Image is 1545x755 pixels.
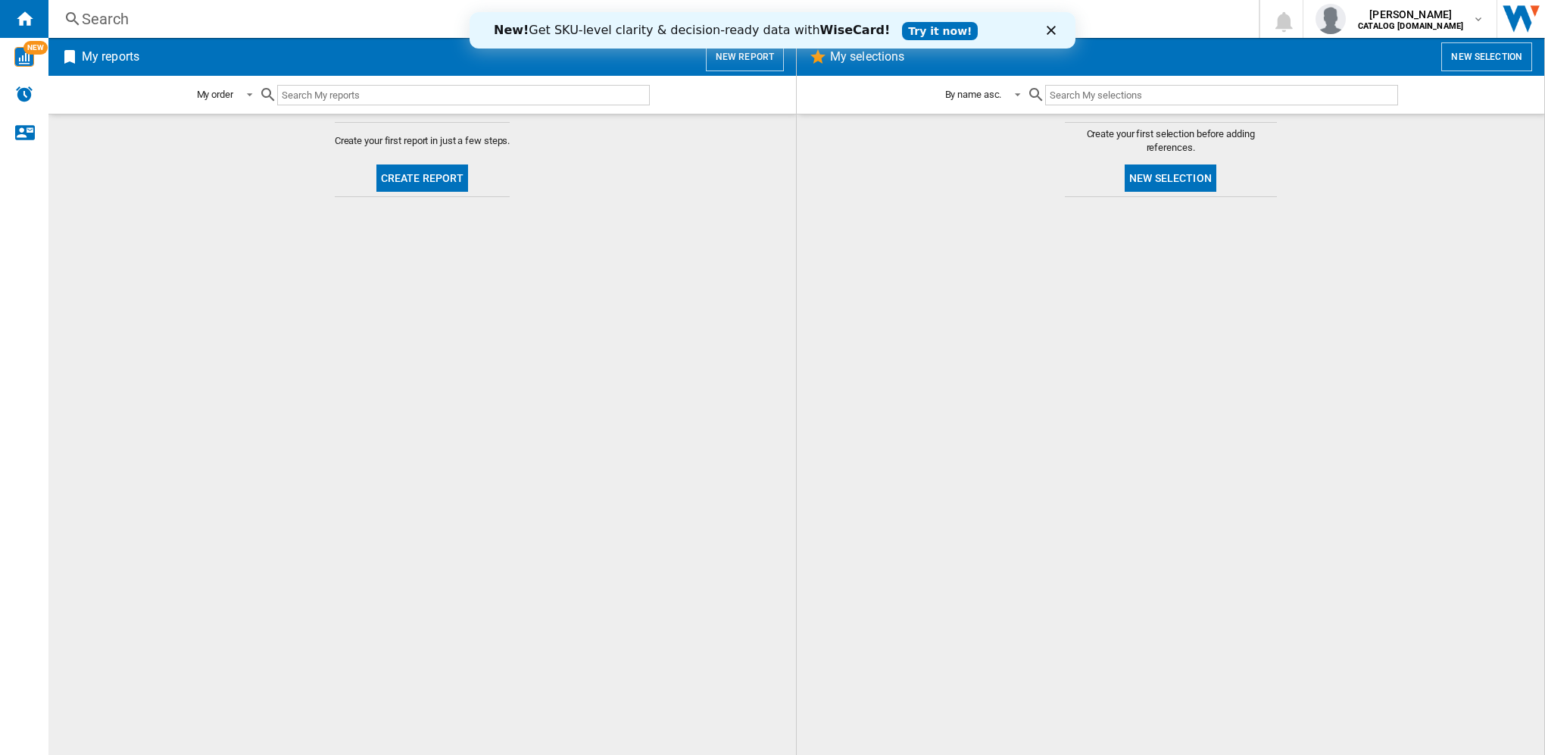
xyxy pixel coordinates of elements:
[82,8,1219,30] div: Search
[827,42,907,71] h2: My selections
[945,89,1002,100] div: By name asc.
[577,14,592,23] div: Close
[1316,4,1346,34] img: profile.jpg
[376,164,469,192] button: Create report
[1358,7,1463,22] span: [PERSON_NAME]
[1065,127,1277,155] span: Create your first selection before adding references.
[1441,42,1532,71] button: New selection
[1045,85,1397,105] input: Search My selections
[15,85,33,103] img: alerts-logo.svg
[1125,164,1216,192] button: New selection
[1358,21,1463,31] b: CATALOG [DOMAIN_NAME]
[14,47,34,67] img: wise-card.svg
[335,134,510,148] span: Create your first report in just a few steps.
[79,42,142,71] h2: My reports
[197,89,233,100] div: My order
[23,41,48,55] span: NEW
[470,12,1075,49] iframe: Intercom live chat banner
[277,85,650,105] input: Search My reports
[706,42,784,71] button: New report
